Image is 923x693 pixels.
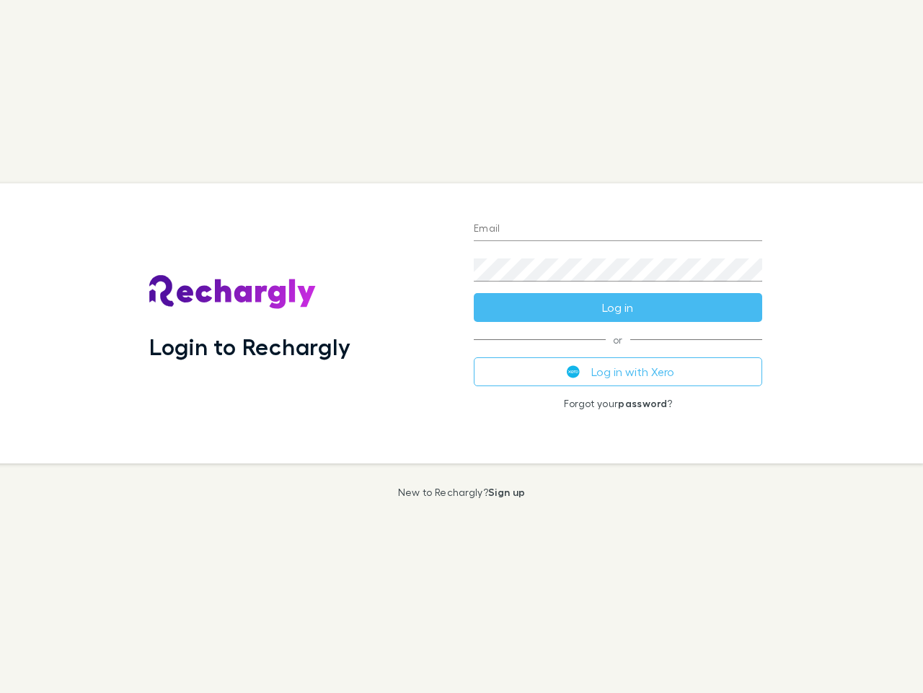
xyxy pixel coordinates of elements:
button: Log in with Xero [474,357,762,386]
p: Forgot your ? [474,398,762,409]
a: Sign up [488,486,525,498]
img: Xero's logo [567,365,580,378]
h1: Login to Rechargly [149,333,350,360]
span: or [474,339,762,340]
button: Log in [474,293,762,322]
img: Rechargly's Logo [149,275,317,310]
p: New to Rechargly? [398,487,526,498]
a: password [618,397,667,409]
